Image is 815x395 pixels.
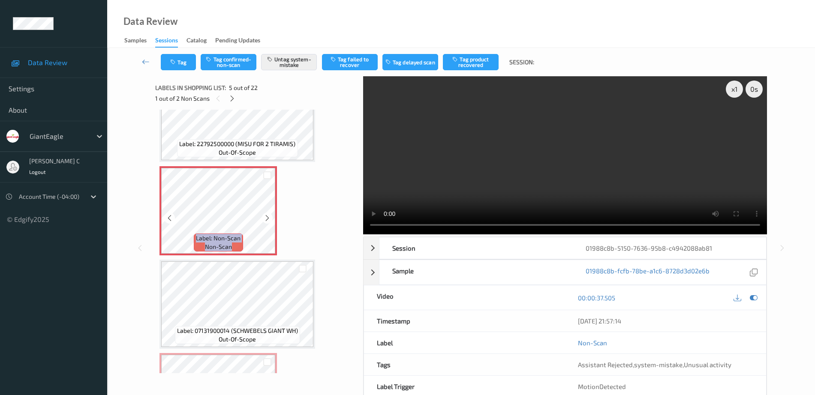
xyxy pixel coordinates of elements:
[215,35,269,47] a: Pending Updates
[379,237,573,259] div: Session
[186,36,207,47] div: Catalog
[229,84,258,92] span: 5 out of 22
[155,84,226,92] span: Labels in shopping list:
[364,237,767,259] div: Session01988c8b-5150-7636-95b8-c4942088ab81
[509,58,534,66] span: Session:
[177,326,298,335] span: Label: 07131900014 (SCHWEBELS GIANT WH)
[364,332,565,353] div: Label
[155,36,178,48] div: Sessions
[578,293,615,302] a: 00:00:37.505
[215,36,260,47] div: Pending Updates
[201,54,256,70] button: Tag confirmed-non-scan
[746,81,763,98] div: 0 s
[219,335,256,344] span: out-of-scope
[578,338,607,347] a: Non-Scan
[124,36,147,47] div: Samples
[578,361,633,368] span: Assistant Rejected
[382,54,438,70] button: Tag delayed scan
[578,317,753,325] div: [DATE] 21:57:14
[364,260,767,285] div: Sample01988c8b-fcfb-78be-a1c6-8728d3d02e6b
[364,310,565,332] div: Timestamp
[155,35,186,48] a: Sessions
[205,242,232,251] span: non-scan
[196,234,241,242] span: Label: Non-Scan
[573,237,766,259] div: 01988c8b-5150-7636-95b8-c4942088ab81
[179,140,295,148] span: Label: 22792500000 (MISU FOR 2 TIRAMIS)
[219,148,256,157] span: out-of-scope
[364,285,565,310] div: Video
[634,361,683,368] span: system-mistake
[124,35,155,47] a: Samples
[261,54,317,70] button: Untag system-mistake
[186,35,215,47] a: Catalog
[123,17,177,26] div: Data Review
[578,361,731,368] span: , ,
[586,266,710,278] a: 01988c8b-fcfb-78be-a1c6-8728d3d02e6b
[379,260,573,284] div: Sample
[364,354,565,375] div: Tags
[155,93,357,104] div: 1 out of 2 Non Scans
[684,361,731,368] span: Unusual activity
[322,54,378,70] button: Tag failed to recover
[726,81,743,98] div: x 1
[161,54,196,70] button: Tag
[443,54,499,70] button: Tag product recovered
